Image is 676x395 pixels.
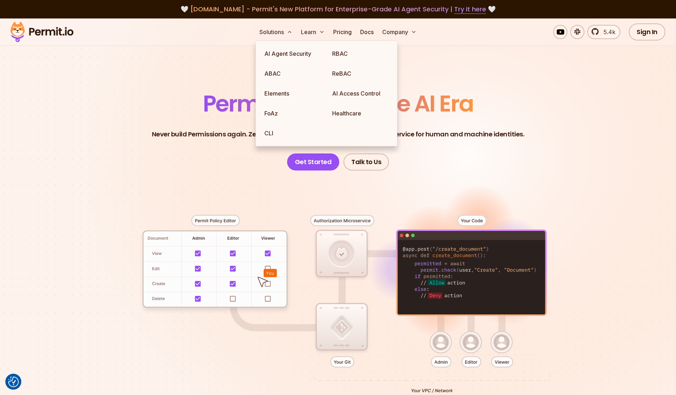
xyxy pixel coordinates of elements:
[326,44,394,64] a: RBAC
[326,103,394,123] a: Healthcare
[17,4,659,14] div: 🤍 🤍
[379,25,419,39] button: Company
[7,20,77,44] img: Permit logo
[298,25,328,39] button: Learn
[344,153,389,171] a: Talk to Us
[190,5,486,13] span: [DOMAIN_NAME] - Permit's New Platform for Enterprise-Grade AI Agent Security |
[629,23,665,40] a: Sign In
[287,153,340,171] a: Get Started
[259,44,326,64] a: AI Agent Security
[599,28,615,36] span: 5.4k
[357,25,377,39] a: Docs
[259,123,326,143] a: CLI
[587,25,620,39] a: 5.4k
[326,64,394,83] a: ReBAC
[259,83,326,103] a: Elements
[203,88,473,119] span: Permissions for The AI Era
[259,103,326,123] a: FoAz
[326,83,394,103] a: AI Access Control
[454,5,486,14] a: Try it here
[8,377,19,387] img: Revisit consent button
[152,129,524,139] p: Never build Permissions again. Zero-latency fine-grained authorization as a service for human and...
[257,25,295,39] button: Solutions
[330,25,355,39] a: Pricing
[259,64,326,83] a: ABAC
[8,377,19,387] button: Consent Preferences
